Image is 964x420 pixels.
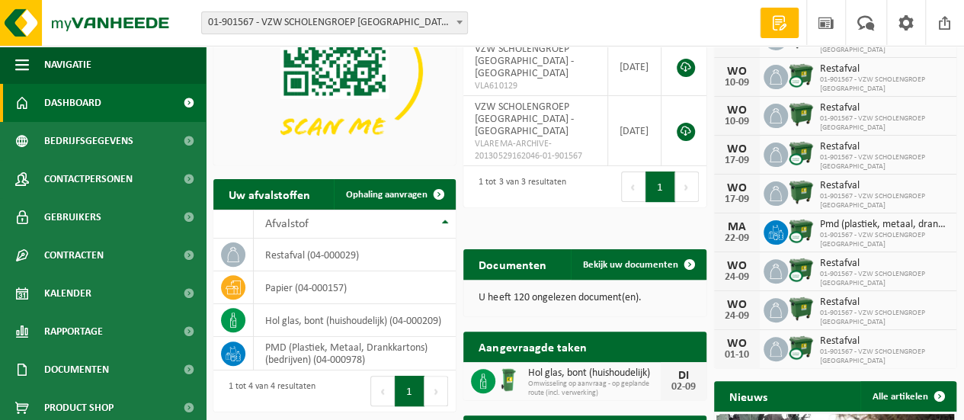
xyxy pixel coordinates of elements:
[346,190,428,200] span: Ophaling aanvragen
[722,350,752,361] div: 01-10
[722,272,752,283] div: 24-09
[722,194,752,205] div: 17-09
[44,351,109,389] span: Documenten
[475,80,595,92] span: VLA610129
[475,101,573,137] span: VZW SCHOLENGROEP [GEOGRAPHIC_DATA] - [GEOGRAPHIC_DATA]
[571,249,705,280] a: Bekijk uw documenten
[820,219,949,231] span: Pmd (plastiek, metaal, drankkartons) (bedrijven)
[201,11,468,34] span: 01-901567 - VZW SCHOLENGROEP SINT-MICHIEL - BROEDERSCHOOL - 8800 ROESELARE, MANDELLAAN 170
[788,63,814,88] img: WB-1100-CU
[213,179,325,209] h2: Uw afvalstoffen
[714,381,783,411] h2: Nieuws
[820,335,949,348] span: Restafval
[44,236,104,274] span: Contracten
[608,96,661,166] td: [DATE]
[479,293,690,303] p: U heeft 120 ongelezen document(en).
[820,309,949,327] span: 01-901567 - VZW SCHOLENGROEP [GEOGRAPHIC_DATA]
[722,338,752,350] div: WO
[221,374,315,408] div: 1 tot 4 van 4 resultaten
[722,233,752,244] div: 22-09
[722,260,752,272] div: WO
[820,270,949,288] span: 01-901567 - VZW SCHOLENGROEP [GEOGRAPHIC_DATA]
[820,258,949,270] span: Restafval
[254,239,456,271] td: restafval (04-000029)
[788,335,814,361] img: WB-1100-CU
[254,304,456,337] td: hol glas, bont (huishoudelijk) (04-000209)
[424,376,448,406] button: Next
[44,46,91,84] span: Navigatie
[722,78,752,88] div: 10-09
[202,12,467,34] span: 01-901567 - VZW SCHOLENGROEP SINT-MICHIEL - BROEDERSCHOOL - 8800 ROESELARE, MANDELLAAN 170
[788,257,814,283] img: WB-1100-CU
[475,43,573,79] span: VZW SCHOLENGROEP [GEOGRAPHIC_DATA] - [GEOGRAPHIC_DATA]
[820,63,949,75] span: Restafval
[788,296,814,322] img: WB-1100-HPE-GN-01
[334,179,454,210] a: Ophaling aanvragen
[820,102,949,114] span: Restafval
[621,172,645,202] button: Previous
[788,101,814,127] img: WB-1100-HPE-GN-01
[788,140,814,166] img: WB-1100-CU
[722,311,752,322] div: 24-09
[608,38,661,96] td: [DATE]
[668,382,699,393] div: 02-09
[475,138,595,162] span: VLAREMA-ARCHIVE-20130529162046-01-901567
[44,313,103,351] span: Rapportage
[722,182,752,194] div: WO
[722,66,752,78] div: WO
[722,299,752,311] div: WO
[527,367,660,380] span: Hol glas, bont (huishoudelijk)
[463,332,601,361] h2: Aangevraagde taken
[44,84,101,122] span: Dashboard
[788,218,814,244] img: WB-1100-CU
[820,192,949,210] span: 01-901567 - VZW SCHOLENGROEP [GEOGRAPHIC_DATA]
[722,104,752,117] div: WO
[668,370,699,382] div: DI
[820,231,949,249] span: 01-901567 - VZW SCHOLENGROEP [GEOGRAPHIC_DATA]
[370,376,395,406] button: Previous
[254,337,456,370] td: PMD (Plastiek, Metaal, Drankkartons) (bedrijven) (04-000978)
[860,381,955,412] a: Alle artikelen
[675,172,699,202] button: Next
[471,170,565,204] div: 1 tot 3 van 3 resultaten
[820,297,949,309] span: Restafval
[395,376,424,406] button: 1
[722,155,752,166] div: 17-09
[44,160,133,198] span: Contactpersonen
[44,122,133,160] span: Bedrijfsgegevens
[820,141,949,153] span: Restafval
[44,274,91,313] span: Kalender
[645,172,675,202] button: 1
[527,380,660,398] span: Omwisseling op aanvraag - op geplande route (incl. verwerking)
[820,348,949,366] span: 01-901567 - VZW SCHOLENGROEP [GEOGRAPHIC_DATA]
[820,153,949,172] span: 01-901567 - VZW SCHOLENGROEP [GEOGRAPHIC_DATA]
[820,114,949,133] span: 01-901567 - VZW SCHOLENGROEP [GEOGRAPHIC_DATA]
[820,75,949,94] span: 01-901567 - VZW SCHOLENGROEP [GEOGRAPHIC_DATA]
[722,117,752,127] div: 10-09
[788,179,814,205] img: WB-1100-HPE-GN-01
[722,143,752,155] div: WO
[583,260,678,270] span: Bekijk uw documenten
[820,180,949,192] span: Restafval
[463,249,561,279] h2: Documenten
[722,221,752,233] div: MA
[265,218,309,230] span: Afvalstof
[254,271,456,304] td: papier (04-000157)
[495,367,521,393] img: WB-0240-HPE-GN-01
[44,198,101,236] span: Gebruikers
